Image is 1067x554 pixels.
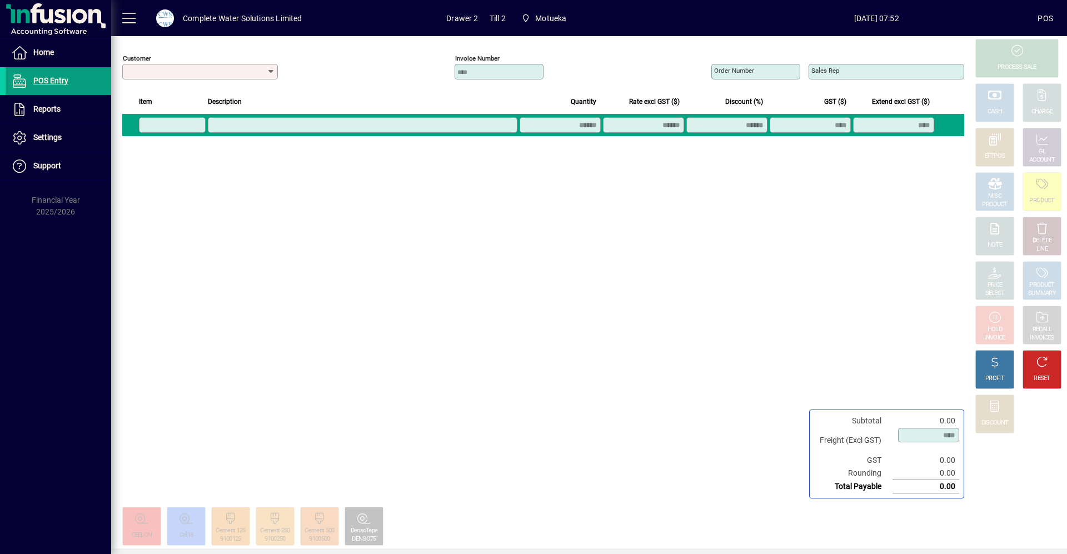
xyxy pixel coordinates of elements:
div: PRODUCT [1029,197,1054,205]
span: POS Entry [33,76,68,85]
div: ACCOUNT [1029,156,1055,164]
div: PRODUCT [982,201,1007,209]
span: Motueka [535,9,566,27]
div: PROFIT [985,375,1004,383]
div: HOLD [988,326,1002,334]
td: Subtotal [814,415,893,427]
mat-label: Customer [123,54,151,62]
div: PRODUCT [1029,281,1054,290]
span: Motueka [517,8,571,28]
div: NOTE [988,241,1002,249]
mat-label: Sales rep [811,67,839,74]
div: RECALL [1033,326,1052,334]
div: GL [1039,148,1046,156]
td: Total Payable [814,480,893,493]
div: CHARGE [1031,108,1053,116]
td: GST [814,454,893,467]
a: Support [6,152,111,180]
td: Freight (Excl GST) [814,427,893,454]
span: Till 2 [490,9,506,27]
div: RESET [1034,375,1050,383]
span: Settings [33,133,62,142]
div: Complete Water Solutions Limited [183,9,302,27]
div: EFTPOS [985,152,1005,161]
mat-label: Invoice number [455,54,500,62]
span: Discount (%) [725,96,763,108]
td: Rounding [814,467,893,480]
div: MISC [988,192,1001,201]
span: Reports [33,104,61,113]
span: Description [208,96,242,108]
span: [DATE] 07:52 [715,9,1038,27]
a: Settings [6,124,111,152]
div: CASH [988,108,1002,116]
span: GST ($) [824,96,846,108]
div: DELETE [1033,237,1051,245]
td: 0.00 [893,415,959,427]
div: Cement 250 [260,527,290,535]
div: INVOICE [984,334,1005,342]
span: Rate excl GST ($) [629,96,680,108]
td: 0.00 [893,454,959,467]
div: Cement 125 [216,527,245,535]
a: Reports [6,96,111,123]
div: PRICE [988,281,1003,290]
td: 0.00 [893,467,959,480]
div: SELECT [985,290,1005,298]
span: Drawer 2 [446,9,478,27]
div: LINE [1036,245,1048,253]
div: 9100125 [220,535,241,543]
div: DENSO75 [352,535,376,543]
div: Cel18 [180,531,193,540]
div: DensoTape [351,527,378,535]
span: Home [33,48,54,57]
span: Quantity [571,96,596,108]
td: 0.00 [893,480,959,493]
button: Profile [147,8,183,28]
span: Extend excl GST ($) [872,96,930,108]
div: 9100500 [309,535,330,543]
mat-label: Order number [714,67,754,74]
div: Cement 500 [305,527,334,535]
span: Support [33,161,61,170]
div: 9100250 [265,535,285,543]
div: POS [1038,9,1053,27]
div: SUMMARY [1028,290,1056,298]
div: INVOICES [1030,334,1054,342]
div: DISCOUNT [981,419,1008,427]
div: PROCESS SALE [998,63,1036,72]
span: Item [139,96,152,108]
a: Home [6,39,111,67]
div: CEELON [132,531,152,540]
